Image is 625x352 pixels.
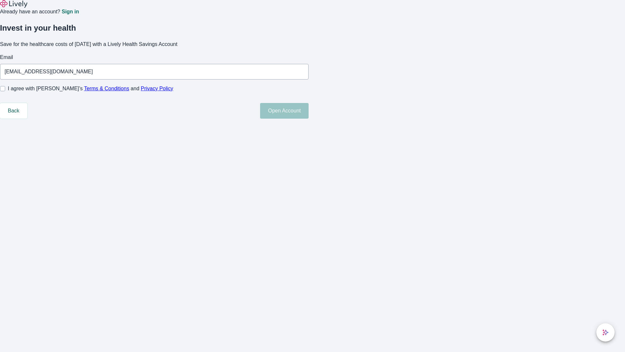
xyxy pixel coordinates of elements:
svg: Lively AI Assistant [602,329,609,336]
a: Privacy Policy [141,86,174,91]
span: I agree with [PERSON_NAME]’s and [8,85,173,93]
a: Sign in [62,9,79,14]
a: Terms & Conditions [84,86,129,91]
button: chat [596,323,615,342]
